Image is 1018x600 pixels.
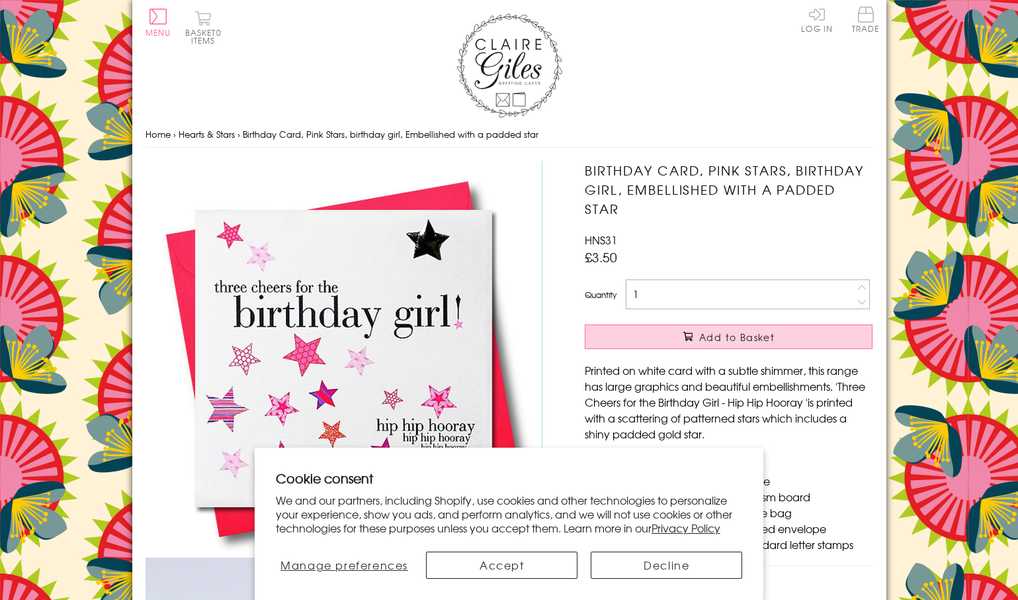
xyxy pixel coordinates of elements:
[146,128,171,140] a: Home
[852,7,880,35] a: Trade
[585,161,872,218] h1: Birthday Card, Pink Stars, birthday girl, Embellished with a padded star
[191,26,222,46] span: 0 items
[426,552,577,579] button: Accept
[280,557,408,573] span: Manage preferences
[652,520,720,536] a: Privacy Policy
[237,128,240,140] span: ›
[801,7,833,32] a: Log In
[146,121,873,148] nav: breadcrumbs
[276,552,413,579] button: Manage preferences
[585,248,617,266] span: £3.50
[591,552,742,579] button: Decline
[585,289,616,301] label: Quantity
[276,469,743,487] h2: Cookie consent
[585,362,872,442] p: Printed on white card with a subtle shimmer, this range has large graphics and beautiful embellis...
[852,7,880,32] span: Trade
[173,128,176,140] span: ›
[585,232,617,248] span: HNS31
[585,325,872,349] button: Add to Basket
[276,493,743,534] p: We and our partners, including Shopify, use cookies and other technologies to personalize your ex...
[699,330,775,344] span: Add to Basket
[146,26,171,38] span: Menu
[146,161,542,558] img: Birthday Card, Pink Stars, birthday girl, Embellished with a padded star
[179,128,235,140] a: Hearts & Stars
[146,9,171,36] button: Menu
[185,11,222,44] button: Basket0 items
[243,128,538,140] span: Birthday Card, Pink Stars, birthday girl, Embellished with a padded star
[456,13,562,118] img: Claire Giles Greetings Cards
